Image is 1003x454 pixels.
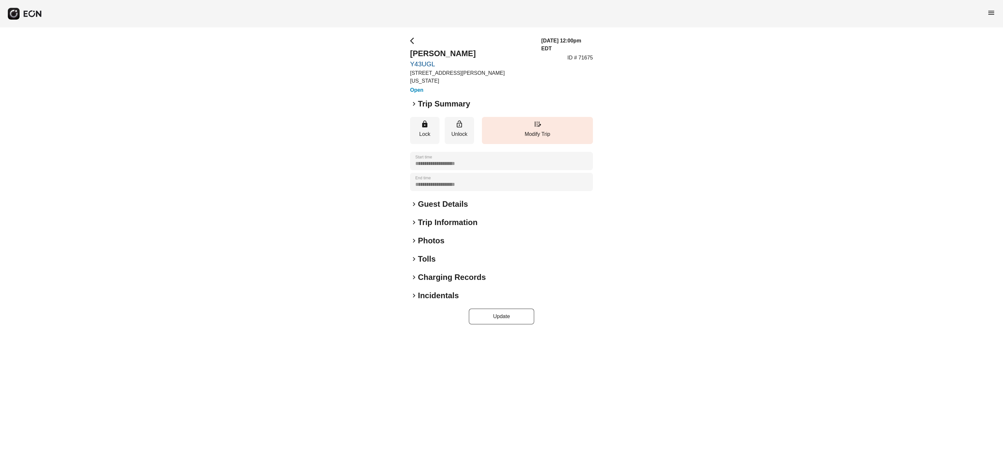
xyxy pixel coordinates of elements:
[445,117,474,144] button: Unlock
[410,117,439,144] button: Lock
[482,117,593,144] button: Modify Trip
[418,217,478,228] h2: Trip Information
[410,60,533,68] a: Y43UGL
[410,48,533,59] h2: [PERSON_NAME]
[410,37,418,45] span: arrow_back_ios
[455,120,463,128] span: lock_open
[410,255,418,263] span: keyboard_arrow_right
[413,130,436,138] p: Lock
[410,273,418,281] span: keyboard_arrow_right
[418,99,470,109] h2: Trip Summary
[410,292,418,300] span: keyboard_arrow_right
[469,309,534,324] button: Update
[418,199,468,209] h2: Guest Details
[987,9,995,17] span: menu
[410,237,418,245] span: keyboard_arrow_right
[418,290,459,301] h2: Incidentals
[485,130,590,138] p: Modify Trip
[533,120,541,128] span: edit_road
[418,254,436,264] h2: Tolls
[421,120,429,128] span: lock
[567,54,593,62] p: ID # 71675
[410,200,418,208] span: keyboard_arrow_right
[410,219,418,226] span: keyboard_arrow_right
[541,37,593,53] h3: [DATE] 12:00pm EDT
[418,272,486,283] h2: Charging Records
[448,130,471,138] p: Unlock
[410,86,533,94] h3: Open
[418,235,444,246] h2: Photos
[410,100,418,108] span: keyboard_arrow_right
[410,69,533,85] p: [STREET_ADDRESS][PERSON_NAME][US_STATE]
